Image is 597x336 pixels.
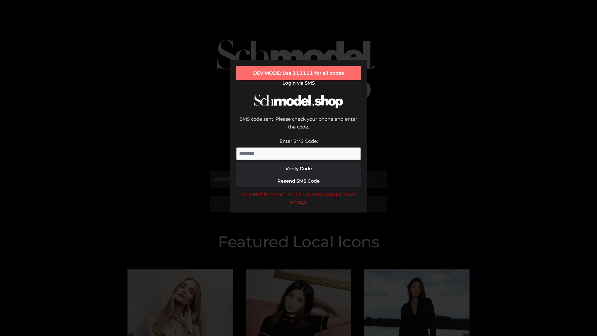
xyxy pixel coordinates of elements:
[236,115,361,137] div: SMS code sent. Please check your phone and enter the code.
[252,89,345,114] img: Schmodel Logo
[236,66,361,80] div: DEV MODE: Use 111111 for all codes
[236,80,361,86] h2: Login via SMS
[280,138,318,144] label: Enter SMS Code:
[236,190,361,206] div: DEV MODE: Enter 111111 as SMS code (or leave empty).
[236,175,361,187] button: Resend SMS Code
[236,162,361,175] button: Verify Code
